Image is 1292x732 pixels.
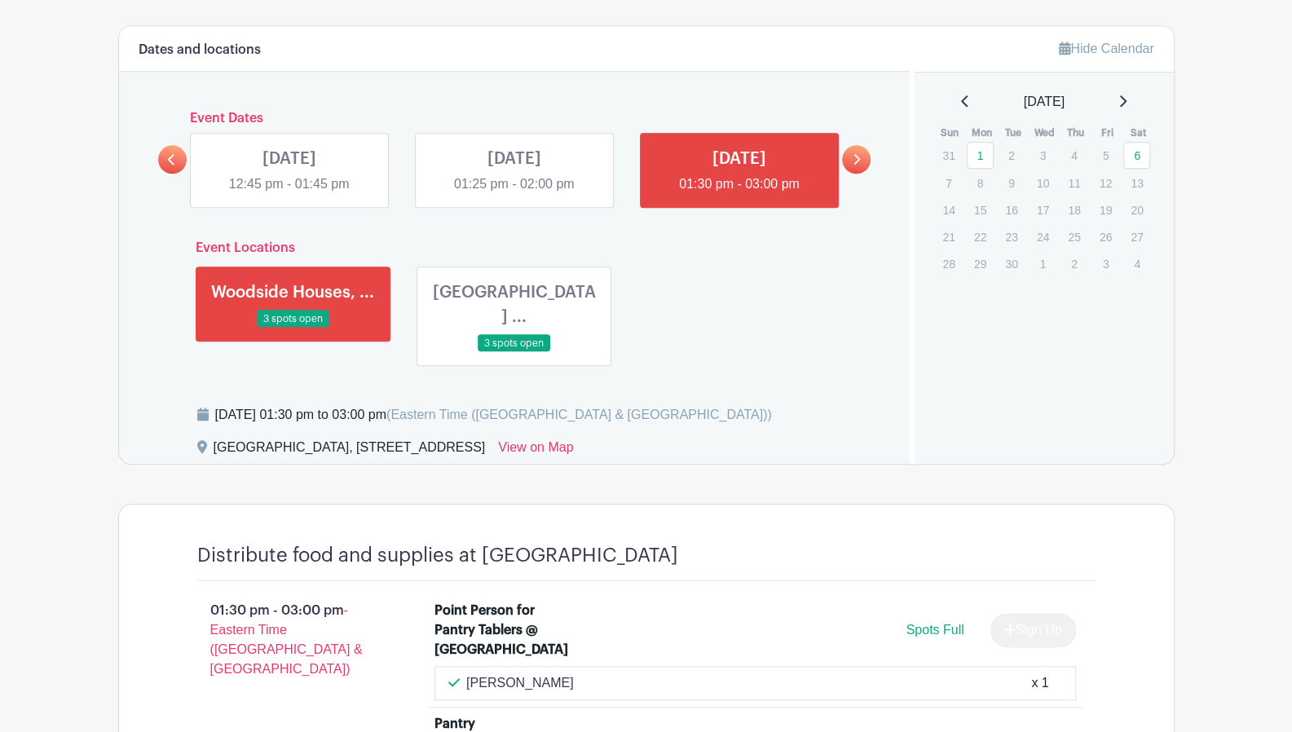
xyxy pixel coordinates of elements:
span: (Eastern Time ([GEOGRAPHIC_DATA] & [GEOGRAPHIC_DATA])) [386,408,772,421]
p: [PERSON_NAME] [466,673,574,693]
p: 25 [1060,224,1087,249]
p: 21 [935,224,962,249]
p: 24 [1030,224,1056,249]
p: 19 [1092,197,1119,223]
p: 8 [967,170,994,196]
p: 10 [1030,170,1056,196]
th: Thu [1060,125,1091,141]
h6: Event Dates [187,111,843,126]
div: [DATE] 01:30 pm to 03:00 pm [215,405,772,425]
p: 13 [1123,170,1150,196]
p: 3 [1092,251,1119,276]
p: 4 [1123,251,1150,276]
a: Hide Calendar [1059,42,1153,55]
p: 27 [1123,224,1150,249]
p: 16 [998,197,1025,223]
p: 12 [1092,170,1119,196]
h6: Event Locations [183,240,847,256]
a: View on Map [498,438,573,464]
p: 30 [998,251,1025,276]
p: 2 [998,143,1025,168]
th: Wed [1029,125,1060,141]
div: x 1 [1031,673,1048,693]
h4: Distribute food and supplies at [GEOGRAPHIC_DATA] [197,544,678,567]
p: 9 [998,170,1025,196]
p: 29 [967,251,994,276]
th: Fri [1091,125,1123,141]
p: 26 [1092,224,1119,249]
p: 31 [935,143,962,168]
p: 1 [1030,251,1056,276]
th: Sat [1122,125,1154,141]
p: 28 [935,251,962,276]
p: 15 [967,197,994,223]
div: [GEOGRAPHIC_DATA], [STREET_ADDRESS] [214,438,486,464]
th: Mon [966,125,998,141]
span: Spots Full [906,623,963,637]
p: 2 [1060,251,1087,276]
p: 17 [1030,197,1056,223]
h6: Dates and locations [139,42,261,58]
p: 4 [1060,143,1087,168]
p: 18 [1060,197,1087,223]
p: 3 [1030,143,1056,168]
p: 14 [935,197,962,223]
p: 7 [935,170,962,196]
p: 22 [967,224,994,249]
th: Tue [997,125,1029,141]
div: Point Person for Pantry Tablers @ [GEOGRAPHIC_DATA] [434,601,575,659]
a: 6 [1123,142,1150,169]
p: 5 [1092,143,1119,168]
p: 01:30 pm - 03:00 pm [171,594,409,686]
th: Sun [934,125,966,141]
p: 11 [1060,170,1087,196]
p: 20 [1123,197,1150,223]
p: 23 [998,224,1025,249]
a: 1 [967,142,994,169]
span: [DATE] [1024,92,1065,112]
